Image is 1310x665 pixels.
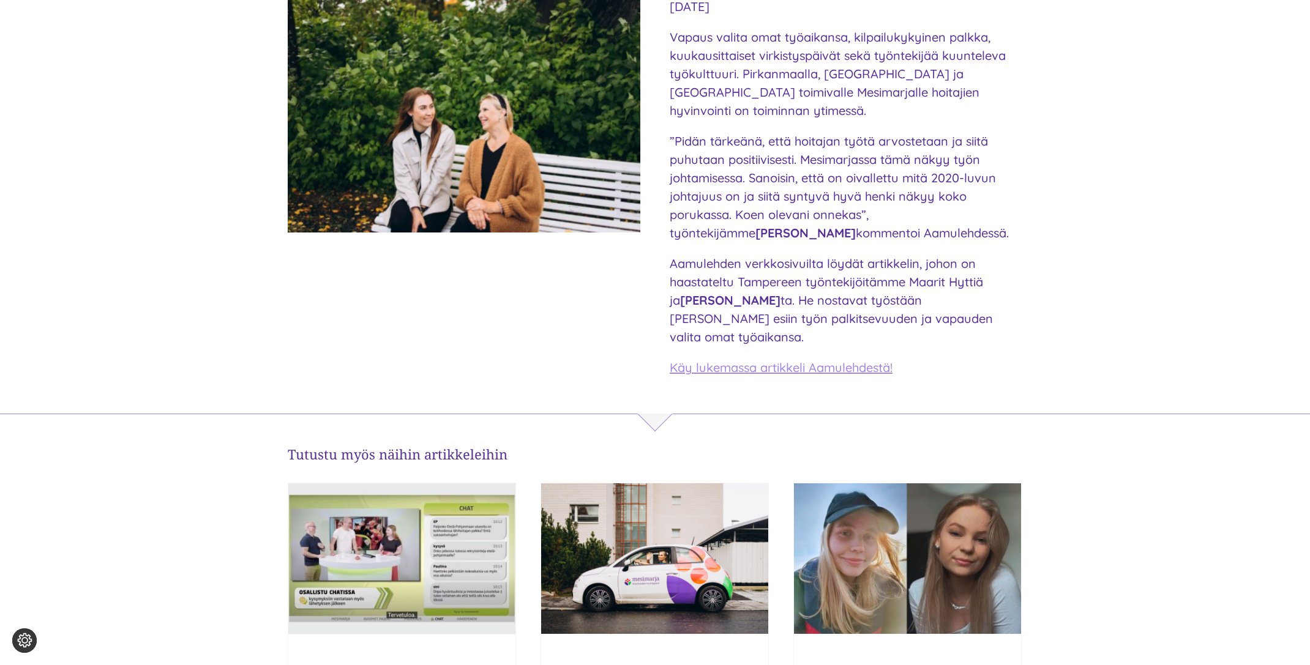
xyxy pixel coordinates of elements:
[670,133,1009,240] span: ”Pidän tärkeänä, että hoitajan työtä arvostetaan ja siitä puhutaan positiivisesti. Mesimarjassa t...
[680,292,780,308] strong: [PERSON_NAME]
[755,225,856,240] strong: [PERSON_NAME]
[794,483,1021,634] img: Kesätyöntekijät Emma ja Roosa
[12,628,37,653] button: Evästeasetukset
[288,483,515,634] img: Kuvakaappaus TE-palveluiden lähetyksestä
[670,28,1022,120] p: Vapaus valita omat työaikansa, kilpailukykyinen palkka, kuukausittaiset virkistyspäivät sekä työn...
[288,444,1022,464] h3: Tutustu myös näihin artikkeleihin
[670,254,1022,346] p: Aamulehden verkkosivuilta löydät artikkelin, johon on haastateltu Tampereen työntekijöitämme Maar...
[541,483,768,634] img: Mesimarjan työntekijä Mesimarjan autossa
[670,360,893,375] a: Käy lukemassa artikkeli Aamulehdestä!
